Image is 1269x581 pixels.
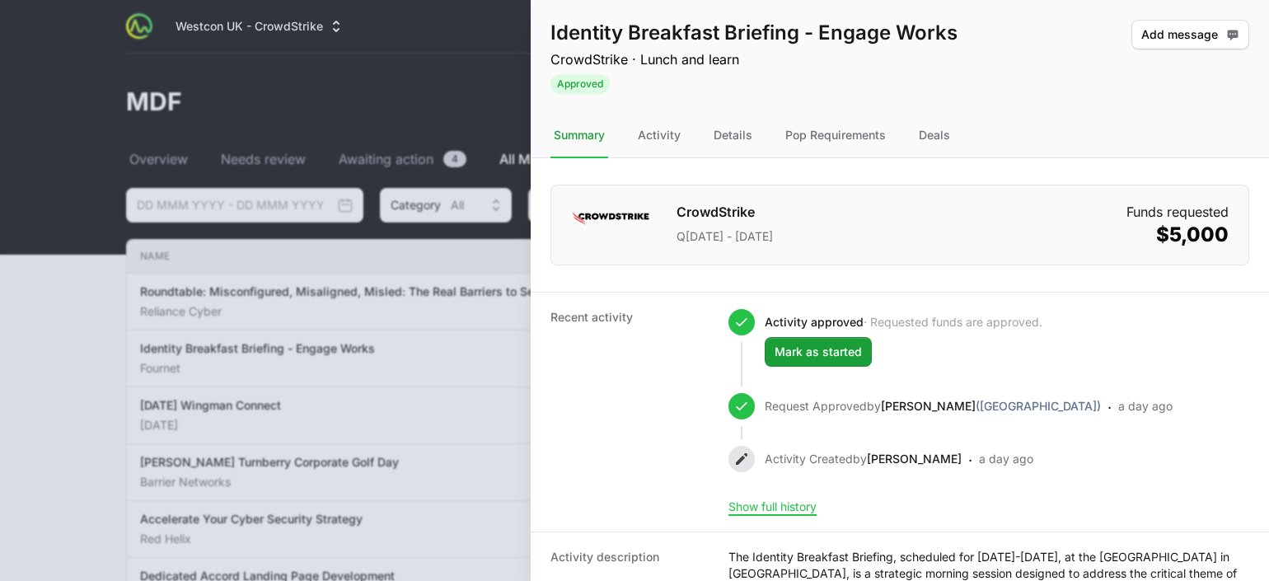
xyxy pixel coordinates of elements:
[915,114,953,158] div: Deals
[550,73,958,94] span: Activity Status
[550,49,958,69] p: CrowdStrike · Lunch and learn
[979,452,1033,466] time: a day ago
[677,202,773,225] h1: CrowdStrike
[976,399,1101,413] span: ([GEOGRAPHIC_DATA])
[775,342,862,362] span: Mark as started
[765,337,872,367] button: Mark as started
[1118,399,1173,413] time: a day ago
[550,20,958,46] h1: Identity Breakfast Briefing - Engage Works
[571,202,650,235] img: CrowdStrike
[710,114,756,158] div: Details
[677,228,773,248] p: Q[DATE] - [DATE]
[765,315,864,329] span: Activity approved
[1131,20,1249,49] button: Add message
[550,114,608,158] div: Summary
[782,114,889,158] div: Pop Requirements
[531,114,1269,158] nav: Tabs
[765,451,962,472] p: Activity Created by
[1141,25,1239,45] span: Add message
[1131,20,1249,94] div: Activity actions
[728,309,1173,499] ul: Activity history timeline
[864,315,1042,329] span: · Requested funds are approved.
[881,399,1101,413] a: [PERSON_NAME]([GEOGRAPHIC_DATA])
[968,449,972,472] span: ·
[728,499,817,514] button: Show full history
[1126,202,1229,222] dt: Funds requested
[867,452,962,466] a: [PERSON_NAME]
[765,398,1101,419] p: Request Approved by
[1107,396,1112,419] span: ·
[634,114,684,158] div: Activity
[550,309,709,515] dt: Recent activity
[1126,222,1229,248] dd: $5,000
